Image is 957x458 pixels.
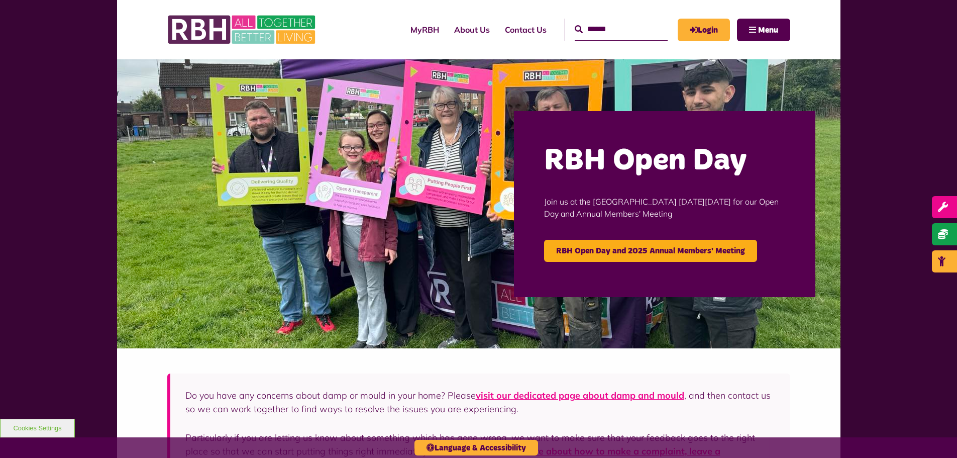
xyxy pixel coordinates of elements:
img: Image (22) [117,59,840,348]
h2: RBH Open Day [544,141,785,180]
button: Navigation [737,19,790,41]
a: MyRBH [403,16,447,43]
a: About Us [447,16,497,43]
a: MyRBH [678,19,730,41]
img: RBH [167,10,318,49]
button: Language & Accessibility [414,440,538,455]
a: Contact Us [497,16,554,43]
span: Menu [758,26,778,34]
a: RBH Open Day and 2025 Annual Members' Meeting [544,240,757,262]
p: Do you have any concerns about damp or mould in your home? Please , and then contact us so we can... [185,389,775,416]
a: visit our dedicated page about damp and mould [476,390,684,401]
p: Join us at the [GEOGRAPHIC_DATA] [DATE][DATE] for our Open Day and Annual Members' Meeting [544,180,785,235]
